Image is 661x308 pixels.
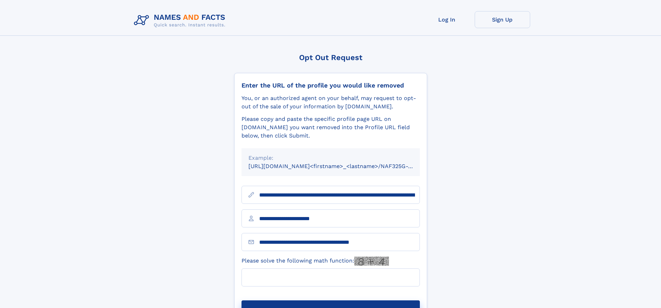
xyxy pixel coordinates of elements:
div: Example: [248,154,413,162]
a: Log In [419,11,475,28]
div: You, or an authorized agent on your behalf, may request to opt-out of the sale of your informatio... [241,94,420,111]
img: Logo Names and Facts [131,11,231,30]
small: [URL][DOMAIN_NAME]<firstname>_<lastname>/NAF325G-xxxxxxxx [248,163,433,169]
label: Please solve the following math function: [241,257,389,266]
a: Sign Up [475,11,530,28]
div: Please copy and paste the specific profile page URL on [DOMAIN_NAME] you want removed into the Pr... [241,115,420,140]
div: Opt Out Request [234,53,427,62]
div: Enter the URL of the profile you would like removed [241,82,420,89]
